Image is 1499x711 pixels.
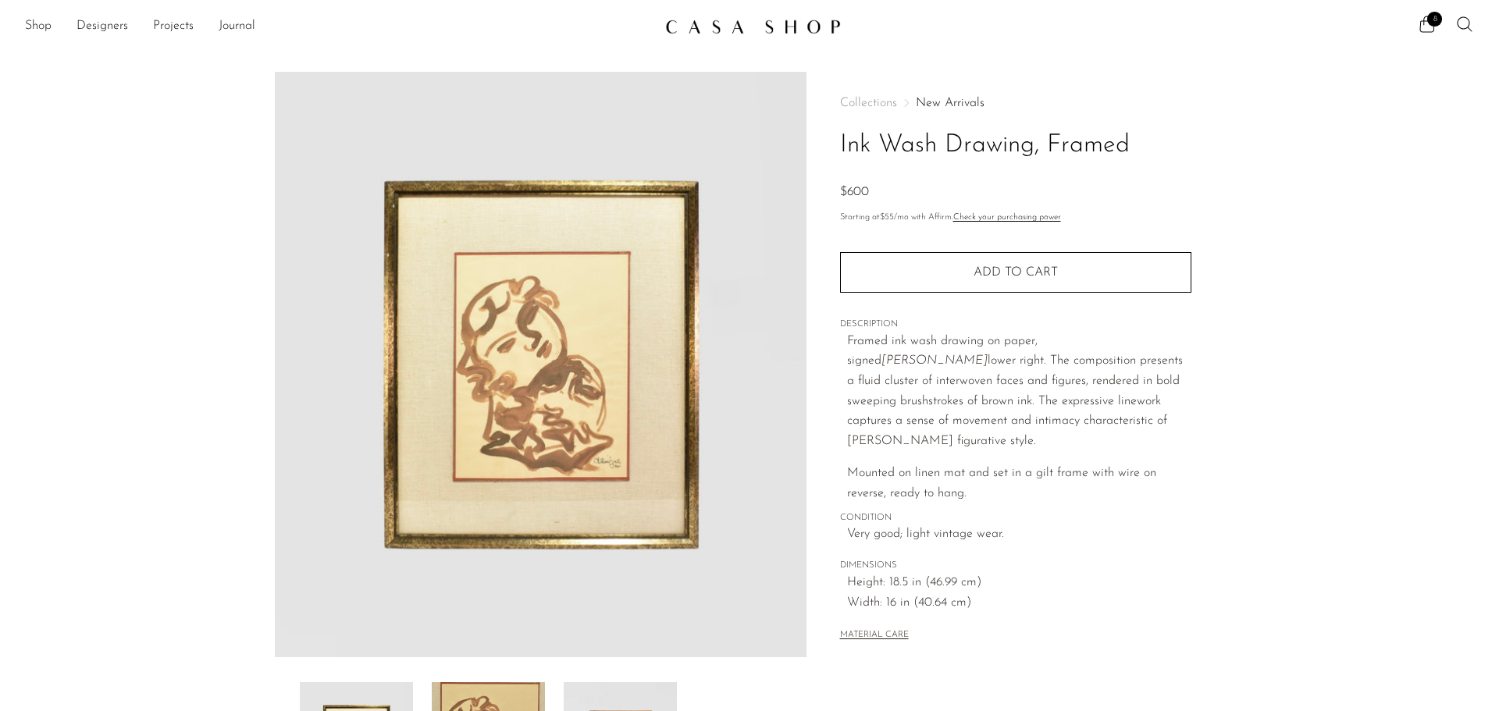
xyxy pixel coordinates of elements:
span: DESCRIPTION [840,318,1191,332]
span: Height: 18.5 in (46.99 cm) [847,573,1191,593]
nav: Breadcrumbs [840,97,1191,109]
h1: Ink Wash Drawing, Framed [840,126,1191,165]
ul: NEW HEADER MENU [25,13,653,40]
a: Designers [77,16,128,37]
p: Mounted on linen mat and set in a gilt frame with wire on reverse, ready to hang. [847,464,1191,503]
span: $55 [880,213,894,222]
p: Starting at /mo with Affirm. [840,211,1191,225]
em: [PERSON_NAME] [881,354,988,367]
span: Very good; light vintage wear. [847,524,1191,545]
button: MATERIAL CARE [840,630,909,642]
span: Collections [840,97,897,109]
button: Add to cart [840,252,1191,293]
a: Journal [219,16,255,37]
nav: Desktop navigation [25,13,653,40]
a: Shop [25,16,52,37]
span: DIMENSIONS [840,559,1191,573]
span: $600 [840,186,869,198]
a: Projects [153,16,194,37]
p: Framed ink wash drawing on paper, signed lower right. The composition presents a fluid cluster of... [847,332,1191,452]
span: CONDITION [840,511,1191,525]
a: Check your purchasing power - Learn more about Affirm Financing (opens in modal) [953,213,1061,222]
img: Ink Wash Drawing, Framed [275,72,806,657]
span: Add to cart [974,266,1058,279]
span: Width: 16 in (40.64 cm) [847,593,1191,613]
a: New Arrivals [916,97,984,109]
span: 8 [1427,12,1442,27]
